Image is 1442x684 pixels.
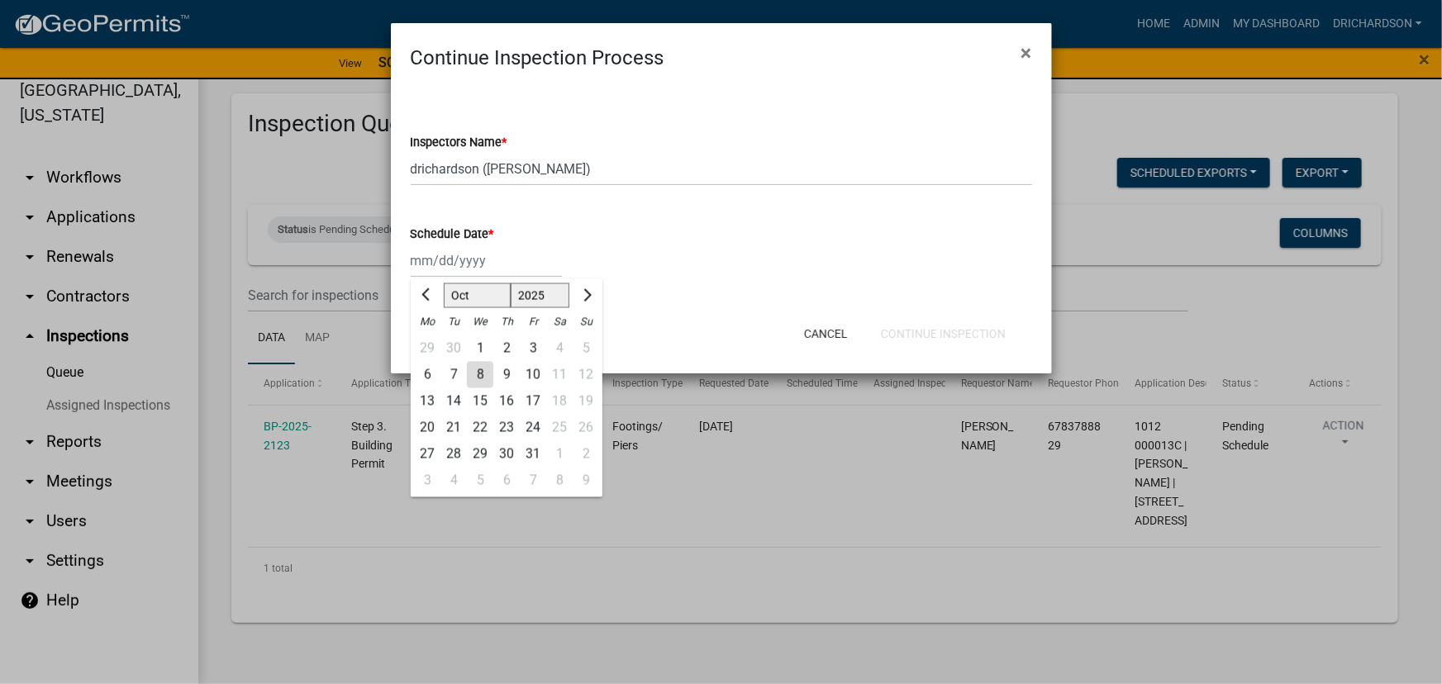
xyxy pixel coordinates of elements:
div: 24 [520,415,546,441]
div: 5 [467,468,493,494]
div: Monday, October 6, 2025 [414,362,440,388]
div: We [467,309,493,335]
div: Monday, October 27, 2025 [414,441,440,468]
div: Thursday, October 9, 2025 [493,362,520,388]
div: 30 [440,335,467,362]
div: 6 [493,468,520,494]
h4: Continue Inspection Process [411,43,664,73]
button: Previous month [417,283,437,309]
div: Friday, October 10, 2025 [520,362,546,388]
div: 9 [493,362,520,388]
div: Friday, October 3, 2025 [520,335,546,362]
div: 29 [414,335,440,362]
div: Thursday, October 2, 2025 [493,335,520,362]
div: Sa [546,309,573,335]
div: Friday, October 17, 2025 [520,388,546,415]
div: Monday, October 20, 2025 [414,415,440,441]
div: Friday, November 7, 2025 [520,468,546,494]
div: 2 [493,335,520,362]
div: Thursday, October 23, 2025 [493,415,520,441]
div: 1 [467,335,493,362]
div: Monday, October 13, 2025 [414,388,440,415]
div: Wednesday, October 15, 2025 [467,388,493,415]
div: Thursday, November 6, 2025 [493,468,520,494]
div: 16 [493,388,520,415]
div: Tuesday, November 4, 2025 [440,468,467,494]
div: 31 [520,441,546,468]
button: Continue Inspection [868,319,1019,349]
div: 17 [520,388,546,415]
div: 3 [414,468,440,494]
div: 20 [414,415,440,441]
div: Fr [520,309,546,335]
div: Su [573,309,599,335]
div: 7 [520,468,546,494]
div: Tu [440,309,467,335]
div: Friday, October 24, 2025 [520,415,546,441]
div: Tuesday, October 14, 2025 [440,388,467,415]
div: 30 [493,441,520,468]
div: Wednesday, October 1, 2025 [467,335,493,362]
div: 6 [414,362,440,388]
button: Close [1008,30,1045,76]
div: Wednesday, November 5, 2025 [467,468,493,494]
div: Monday, November 3, 2025 [414,468,440,494]
span: × [1021,41,1032,64]
div: Wednesday, October 22, 2025 [467,415,493,441]
div: 3 [520,335,546,362]
select: Select month [444,283,511,308]
button: Next month [575,283,595,309]
div: Tuesday, October 21, 2025 [440,415,467,441]
div: 27 [414,441,440,468]
div: 14 [440,388,467,415]
div: Tuesday, October 28, 2025 [440,441,467,468]
div: 21 [440,415,467,441]
div: 10 [520,362,546,388]
div: Mo [414,309,440,335]
div: Thursday, October 16, 2025 [493,388,520,415]
input: mm/dd/yyyy [411,244,562,278]
button: Cancel [791,319,861,349]
div: 15 [467,388,493,415]
div: 7 [440,362,467,388]
label: Inspectors Name [411,137,507,149]
select: Select year [510,283,569,308]
div: 28 [440,441,467,468]
div: Thursday, October 30, 2025 [493,441,520,468]
div: Friday, October 31, 2025 [520,441,546,468]
div: Wednesday, October 29, 2025 [467,441,493,468]
div: Tuesday, September 30, 2025 [440,335,467,362]
div: 8 [467,362,493,388]
div: 23 [493,415,520,441]
div: 4 [440,468,467,494]
label: Schedule Date [411,229,494,240]
div: 29 [467,441,493,468]
div: Tuesday, October 7, 2025 [440,362,467,388]
div: 22 [467,415,493,441]
div: Th [493,309,520,335]
div: Wednesday, October 8, 2025 [467,362,493,388]
div: Monday, September 29, 2025 [414,335,440,362]
div: 13 [414,388,440,415]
